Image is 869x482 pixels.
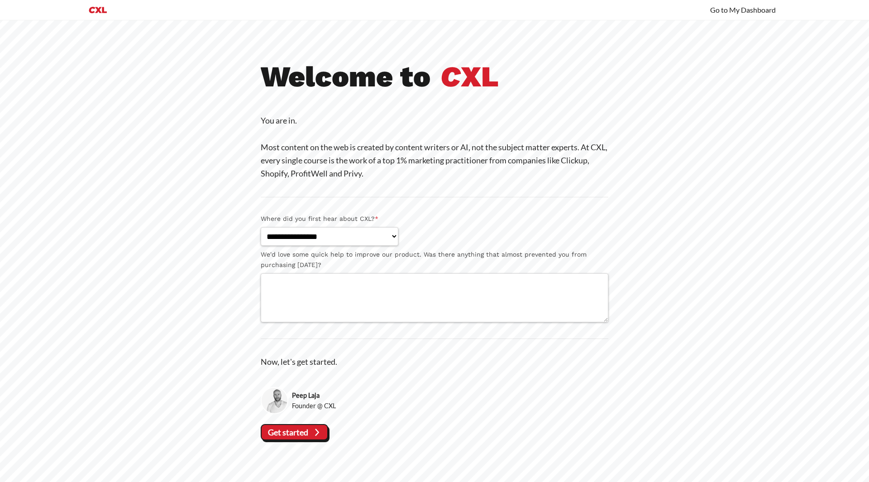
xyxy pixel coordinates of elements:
[261,387,288,415] img: Peep Laja, Founder @ CXL
[261,355,608,368] p: Now, let's get started.
[440,59,461,94] i: C
[261,214,608,224] label: Where did you first hear about CXL?
[261,59,430,94] b: Welcome to
[440,59,499,94] b: XL
[292,390,336,401] strong: Peep Laja
[261,114,608,180] p: You are in. Most content on the web is created by content writers or AI, not the subject matter e...
[261,249,608,270] label: We'd love some quick help to improve our product. Was there anything that almost prevented you fr...
[292,401,336,411] span: Founder @ CXL
[261,424,328,440] vaadin-button: Get started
